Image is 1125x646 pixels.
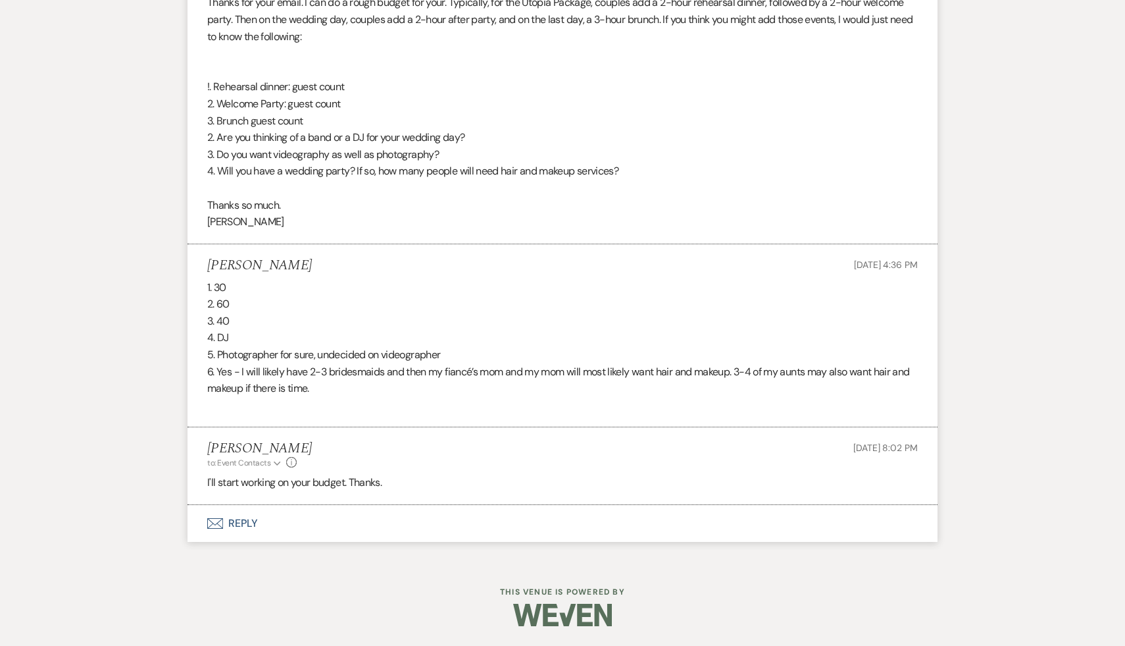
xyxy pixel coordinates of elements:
p: 3. Do you want videography as well as photography? [207,146,918,163]
img: Weven Logo [513,592,612,638]
p: 2. 60 [207,296,918,313]
p: 4. DJ [207,329,918,346]
p: I'll start working on your budget. Thanks. [207,474,918,491]
p: [PERSON_NAME] [207,213,918,230]
h5: [PERSON_NAME] [207,441,312,457]
p: Thanks so much. [207,197,918,214]
p: 5. Photographer for sure, undecided on videographer [207,346,918,363]
p: 3. Brunch guest count [207,113,918,130]
button: Reply [187,505,938,542]
p: 6. Yes - I will likely have 2-3 bridesmaids and then my fiancé’s mom and my mom will most likely ... [207,363,918,397]
button: to: Event Contacts [207,457,283,469]
h5: [PERSON_NAME] [207,257,312,274]
p: 4. Will you have a wedding party? If so, how many people will need hair and makeup services? [207,163,918,180]
p: !. Rehearsal dinner: guest count [207,78,918,95]
p: 2. Welcome Party: guest count [207,95,918,113]
span: [DATE] 4:36 PM [854,259,918,271]
span: to: Event Contacts [207,458,270,468]
span: [DATE] 8:02 PM [853,442,918,454]
p: 2. Are you thinking of a band or a DJ for your wedding day? [207,129,918,146]
p: 1. 30 [207,279,918,296]
p: 3. 40 [207,313,918,330]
